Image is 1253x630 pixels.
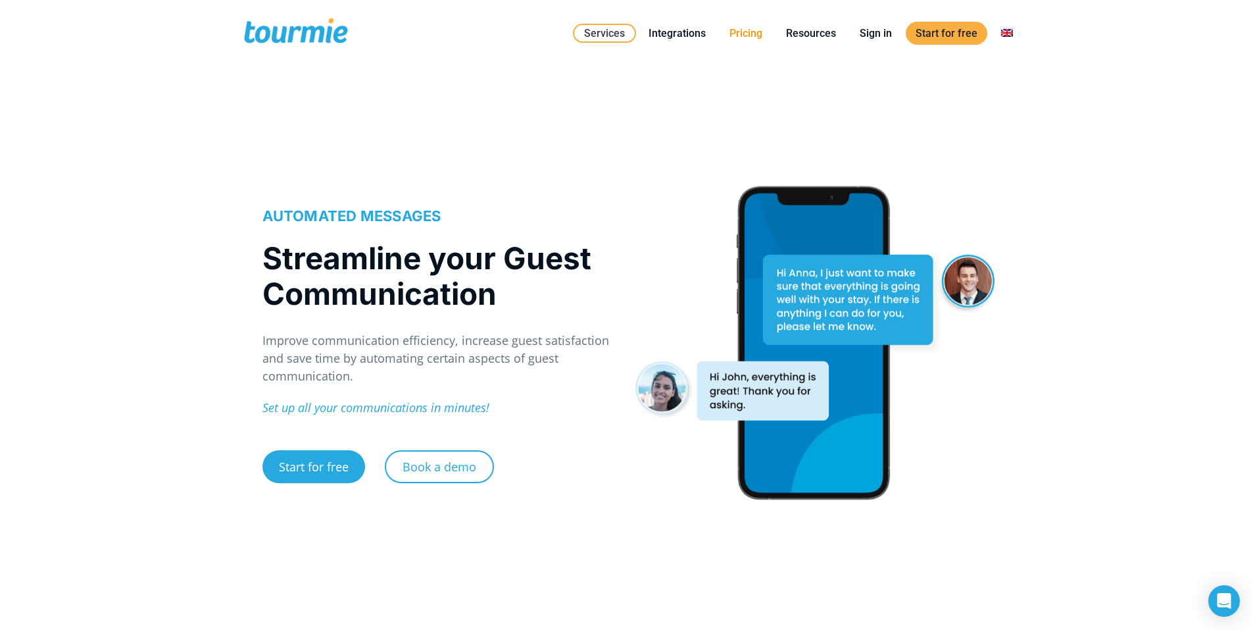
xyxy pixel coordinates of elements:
[573,24,636,43] a: Services
[906,22,987,45] a: Start for free
[639,25,716,41] a: Integrations
[262,332,613,385] p: Improve communication efficiency, increase guest satisfaction and save time by automating certain...
[385,450,494,483] a: Book a demo
[262,450,365,483] a: Start for free
[262,207,441,224] span: AUTOMATED MESSAGES
[262,240,613,311] h1: Streamline your Guest Communication
[776,25,846,41] a: Resources
[1208,585,1240,617] div: Open Intercom Messenger
[720,25,772,41] a: Pricing
[850,25,902,41] a: Sign in
[262,400,489,415] em: Set up all your communications in minutes!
